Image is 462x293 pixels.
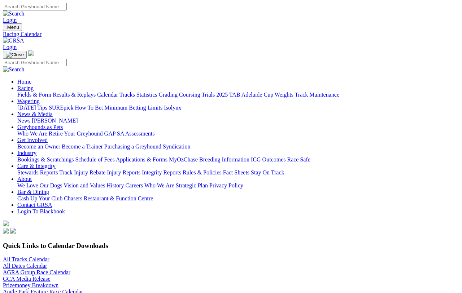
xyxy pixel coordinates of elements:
[3,282,58,288] a: Prizemoney Breakdown
[17,124,63,130] a: Greyhounds as Pets
[97,92,118,98] a: Calendar
[3,242,459,250] h3: Quick Links to Calendar Downloads
[17,79,31,85] a: Home
[17,111,53,117] a: News & Media
[183,169,222,176] a: Rules & Policies
[17,156,74,163] a: Bookings & Scratchings
[17,105,459,111] div: Wagering
[136,92,157,98] a: Statistics
[17,143,60,150] a: Become an Owner
[116,156,167,163] a: Applications & Forms
[275,92,293,98] a: Weights
[32,117,78,124] a: [PERSON_NAME]
[75,105,103,111] a: How To Bet
[287,156,310,163] a: Race Safe
[17,195,459,202] div: Bar & Dining
[3,10,25,17] img: Search
[17,182,62,188] a: We Love Our Dogs
[17,92,459,98] div: Racing
[3,37,24,44] img: GRSA
[104,130,155,137] a: GAP SA Assessments
[49,105,73,111] a: SUREpick
[17,150,36,156] a: Industry
[144,182,174,188] a: Who We Are
[3,269,70,275] a: AGRA Group Race Calendar
[3,66,25,73] img: Search
[3,256,49,262] a: All Tracks Calendar
[251,156,286,163] a: ICG Outcomes
[17,105,47,111] a: [DATE] Tips
[17,130,47,137] a: Who We Are
[62,143,103,150] a: Become a Trainer
[17,208,65,214] a: Login To Blackbook
[64,182,105,188] a: Vision and Values
[125,182,143,188] a: Careers
[64,195,153,201] a: Chasers Restaurant & Function Centre
[142,169,181,176] a: Integrity Reports
[104,143,161,150] a: Purchasing a Greyhound
[3,17,17,23] a: Login
[6,52,24,58] img: Close
[17,169,58,176] a: Stewards Reports
[7,25,19,30] span: Menu
[179,92,200,98] a: Coursing
[216,92,273,98] a: 2025 TAB Adelaide Cup
[3,23,22,31] button: Toggle navigation
[28,50,34,56] img: logo-grsa-white.png
[3,221,9,226] img: logo-grsa-white.png
[17,195,62,201] a: Cash Up Your Club
[17,169,459,176] div: Care & Integrity
[17,137,48,143] a: Get Involved
[199,156,249,163] a: Breeding Information
[49,130,103,137] a: Retire Your Greyhound
[119,92,135,98] a: Tracks
[3,3,67,10] input: Search
[3,31,459,37] a: Racing Calendar
[104,105,162,111] a: Minimum Betting Limits
[3,51,27,59] button: Toggle navigation
[106,182,124,188] a: History
[17,130,459,137] div: Greyhounds as Pets
[17,92,51,98] a: Fields & Form
[223,169,249,176] a: Fact Sheets
[17,182,459,189] div: About
[17,176,32,182] a: About
[17,98,40,104] a: Wagering
[17,117,459,124] div: News & Media
[17,189,49,195] a: Bar & Dining
[17,156,459,163] div: Industry
[17,163,56,169] a: Care & Integrity
[10,228,16,234] img: twitter.svg
[107,169,140,176] a: Injury Reports
[169,156,198,163] a: MyOzChase
[59,169,105,176] a: Track Injury Rebate
[3,276,51,282] a: GCA Media Release
[17,117,30,124] a: News
[3,59,67,66] input: Search
[201,92,215,98] a: Trials
[176,182,208,188] a: Strategic Plan
[159,92,178,98] a: Grading
[17,143,459,150] div: Get Involved
[251,169,284,176] a: Stay On Track
[3,263,47,269] a: All Dates Calendar
[3,228,9,234] img: facebook.svg
[17,202,52,208] a: Contact GRSA
[163,143,190,150] a: Syndication
[209,182,243,188] a: Privacy Policy
[53,92,96,98] a: Results & Replays
[164,105,181,111] a: Isolynx
[295,92,339,98] a: Track Maintenance
[3,44,17,50] a: Login
[75,156,114,163] a: Schedule of Fees
[17,85,34,91] a: Racing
